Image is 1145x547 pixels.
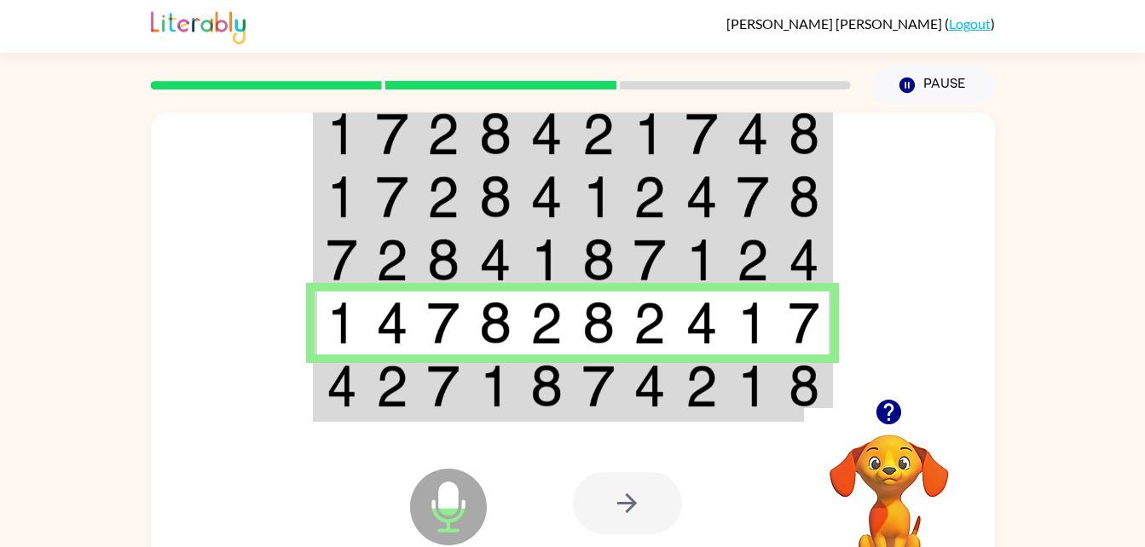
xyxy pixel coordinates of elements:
[427,176,460,218] img: 2
[582,239,615,281] img: 8
[789,112,819,155] img: 8
[633,365,666,407] img: 4
[737,176,769,218] img: 7
[582,112,615,155] img: 2
[871,66,995,105] button: Pause
[427,112,460,155] img: 2
[737,112,769,155] img: 4
[789,365,819,407] img: 8
[427,239,460,281] img: 8
[427,365,460,407] img: 7
[479,112,512,155] img: 8
[427,302,460,344] img: 7
[327,239,357,281] img: 7
[737,302,769,344] img: 1
[530,302,563,344] img: 2
[633,176,666,218] img: 2
[633,302,666,344] img: 2
[327,302,357,344] img: 1
[530,176,563,218] img: 4
[530,239,563,281] img: 1
[582,365,615,407] img: 7
[479,302,512,344] img: 8
[685,365,718,407] img: 2
[685,112,718,155] img: 7
[479,239,512,281] img: 4
[376,112,408,155] img: 7
[327,365,357,407] img: 4
[633,112,666,155] img: 1
[949,15,991,32] a: Logout
[376,302,408,344] img: 4
[530,112,563,155] img: 4
[789,302,819,344] img: 7
[376,365,408,407] img: 2
[151,7,246,44] img: Literably
[376,176,408,218] img: 7
[479,365,512,407] img: 1
[582,302,615,344] img: 8
[685,302,718,344] img: 4
[789,176,819,218] img: 8
[726,15,945,32] span: [PERSON_NAME] [PERSON_NAME]
[726,15,995,32] div: ( )
[789,239,819,281] img: 4
[633,239,666,281] img: 7
[582,176,615,218] img: 1
[530,365,563,407] img: 8
[479,176,512,218] img: 8
[327,176,357,218] img: 1
[737,365,769,407] img: 1
[685,239,718,281] img: 1
[737,239,769,281] img: 2
[376,239,408,281] img: 2
[327,112,357,155] img: 1
[685,176,718,218] img: 4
